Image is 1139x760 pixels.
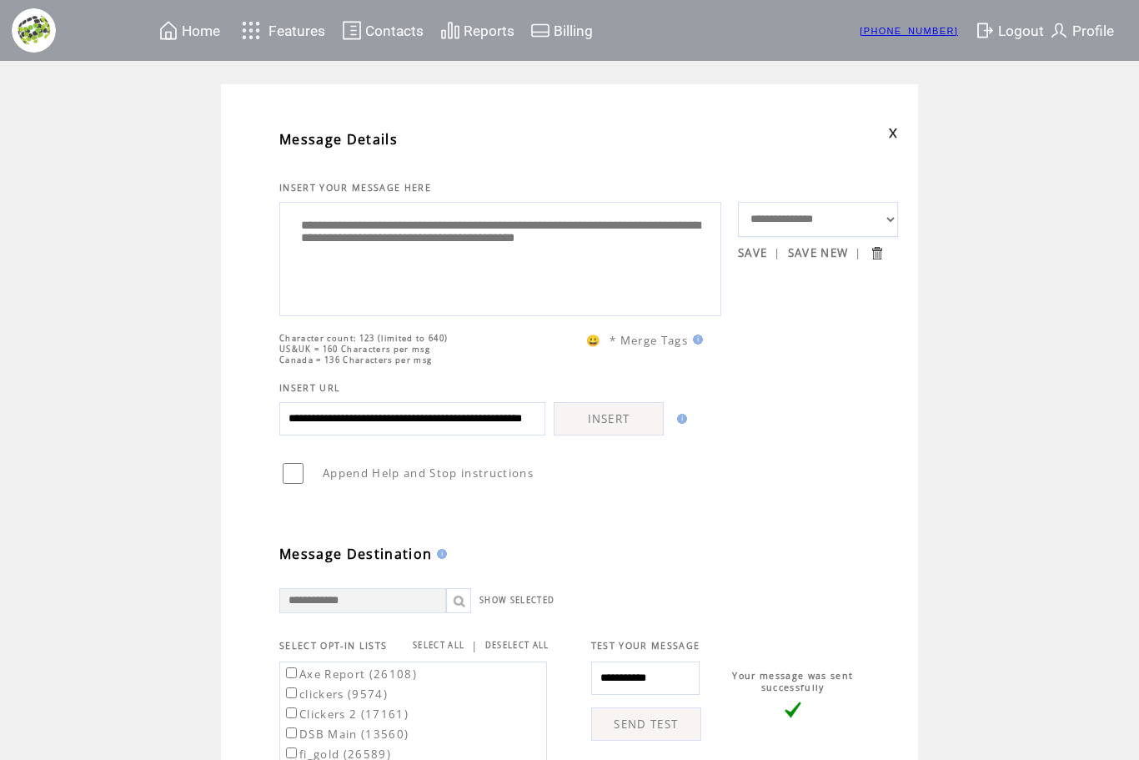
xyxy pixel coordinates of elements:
img: chart.svg [440,20,460,41]
input: Submit [869,245,885,261]
a: [PHONE_NUMBER] [860,26,958,36]
a: INSERT [554,402,664,435]
span: | [471,638,478,653]
a: SEND TEST [591,707,701,741]
img: financial-logo.png [12,8,56,53]
a: Logout [972,18,1046,43]
a: Billing [528,18,595,43]
span: Profile [1072,23,1114,39]
span: Reports [464,23,514,39]
img: creidtcard.svg [530,20,550,41]
a: DESELECT ALL [485,640,549,651]
img: help.gif [688,335,703,345]
span: Logout [998,23,1044,39]
span: Billing [554,23,593,39]
span: INSERT URL [279,382,340,394]
img: profile.svg [1049,20,1069,41]
img: help.gif [432,549,447,559]
a: SAVE NEW [788,245,849,260]
span: Home [182,23,220,39]
label: DSB Main (13560) [283,727,409,742]
input: Axe Report (26108) [286,667,297,678]
span: US&UK = 160 Characters per msg [279,344,430,355]
a: Profile [1046,18,1116,43]
a: Home [156,18,223,43]
span: | [855,245,861,260]
img: home.svg [158,20,178,41]
label: Clickers 2 (17161) [283,707,409,722]
input: fi_gold (26589) [286,747,297,758]
span: Message Details [279,130,398,148]
input: Clickers 2 (17161) [286,707,297,718]
span: Append Help and Stop instructions [323,466,534,481]
img: vLarge.png [785,702,801,718]
span: Message Destination [279,545,432,563]
a: Features [234,14,329,47]
span: Contacts [365,23,424,39]
label: Axe Report (26108) [283,667,417,682]
span: Features [268,23,325,39]
a: SHOW SELECTED [479,595,554,606]
span: Canada = 136 Characters per msg [279,355,432,365]
input: clickers (9574) [286,687,297,698]
img: exit.svg [975,20,995,41]
a: Reports [438,18,517,43]
input: DSB Main (13560) [286,727,297,738]
img: help.gif [672,414,687,424]
span: Your message was sent successfully [732,670,853,693]
label: clickers (9574) [283,687,388,702]
span: TEST YOUR MESSAGE [591,640,700,652]
span: INSERT YOUR MESSAGE HERE [279,182,431,194]
span: 😀 [586,333,601,348]
span: * Merge Tags [610,333,688,348]
a: SAVE [738,245,767,260]
span: | [774,245,780,260]
img: features.svg [237,17,266,44]
a: SELECT ALL [413,640,464,651]
img: contacts.svg [342,20,362,41]
span: SELECT OPT-IN LISTS [279,640,387,652]
span: Character count: 123 (limited to 640) [279,333,448,344]
a: Contacts [339,18,426,43]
